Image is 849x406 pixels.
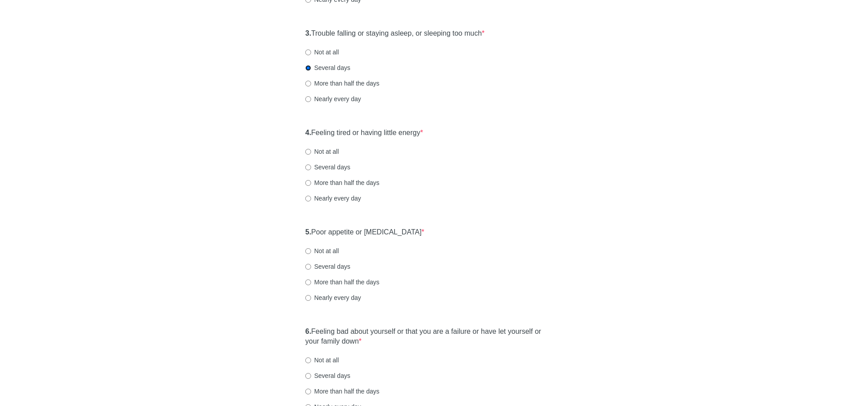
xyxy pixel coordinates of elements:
[305,246,339,255] label: Not at all
[305,387,379,396] label: More than half the days
[305,262,350,271] label: Several days
[305,48,339,57] label: Not at all
[305,147,339,156] label: Not at all
[305,196,311,201] input: Nearly every day
[305,96,311,102] input: Nearly every day
[305,293,361,302] label: Nearly every day
[305,49,311,55] input: Not at all
[305,29,311,37] strong: 3.
[305,357,311,363] input: Not at all
[305,149,311,155] input: Not at all
[305,65,311,71] input: Several days
[305,356,339,365] label: Not at all
[305,94,361,103] label: Nearly every day
[305,29,484,39] label: Trouble falling or staying asleep, or sleeping too much
[305,81,311,86] input: More than half the days
[305,194,361,203] label: Nearly every day
[305,180,311,186] input: More than half the days
[305,295,311,301] input: Nearly every day
[305,278,379,287] label: More than half the days
[305,264,311,270] input: Several days
[305,128,423,138] label: Feeling tired or having little energy
[305,178,379,187] label: More than half the days
[305,373,311,379] input: Several days
[305,79,379,88] label: More than half the days
[305,129,311,136] strong: 4.
[305,328,311,335] strong: 6.
[305,227,424,238] label: Poor appetite or [MEDICAL_DATA]
[305,163,350,172] label: Several days
[305,164,311,170] input: Several days
[305,279,311,285] input: More than half the days
[305,248,311,254] input: Not at all
[305,228,311,236] strong: 5.
[305,389,311,394] input: More than half the days
[305,327,544,347] label: Feeling bad about yourself or that you are a failure or have let yourself or your family down
[305,63,350,72] label: Several days
[305,371,350,380] label: Several days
